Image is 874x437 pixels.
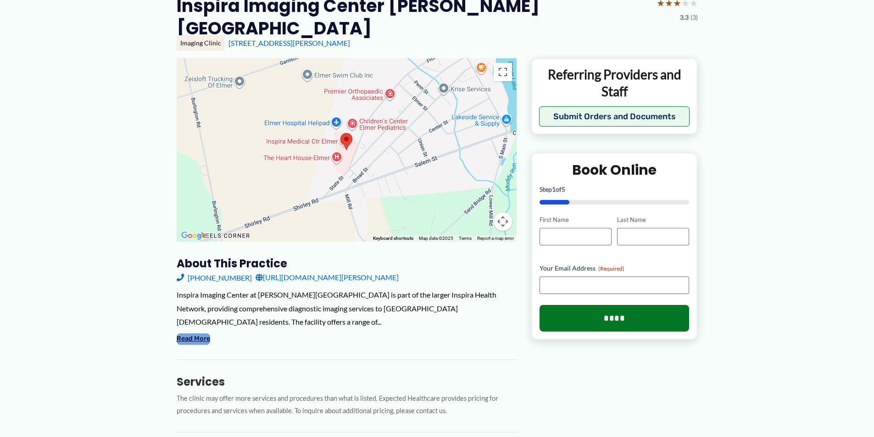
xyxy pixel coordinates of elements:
span: 1 [552,185,556,193]
a: Open this area in Google Maps (opens a new window) [179,230,209,242]
button: Map camera controls [494,212,512,231]
h3: About this practice [177,256,517,271]
a: [URL][DOMAIN_NAME][PERSON_NAME] [256,271,399,284]
span: (Required) [598,265,624,272]
h2: Book Online [540,161,690,179]
label: First Name [540,216,612,224]
div: Inspira Imaging Center at [PERSON_NAME][GEOGRAPHIC_DATA] is part of the larger Inspira Health Net... [177,288,517,329]
label: Your Email Address [540,264,690,273]
a: [PHONE_NUMBER] [177,271,252,284]
button: Toggle fullscreen view [494,63,512,81]
span: 3.3 [680,11,689,23]
img: Google [179,230,209,242]
a: Terms (opens in new tab) [459,236,472,241]
p: Referring Providers and Staff [539,66,690,100]
a: Report a map error [477,236,514,241]
p: The clinic may offer more services and procedures than what is listed. Expected Healthcare provid... [177,393,517,417]
div: Imaging Clinic [177,35,225,51]
button: Read More [177,333,210,344]
button: Submit Orders and Documents [539,106,690,127]
span: (3) [690,11,698,23]
a: [STREET_ADDRESS][PERSON_NAME] [228,39,350,47]
span: 5 [562,185,565,193]
p: Step of [540,186,690,193]
label: Last Name [617,216,689,224]
span: Map data ©2025 [419,236,453,241]
button: Keyboard shortcuts [373,235,413,242]
h3: Services [177,375,517,389]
